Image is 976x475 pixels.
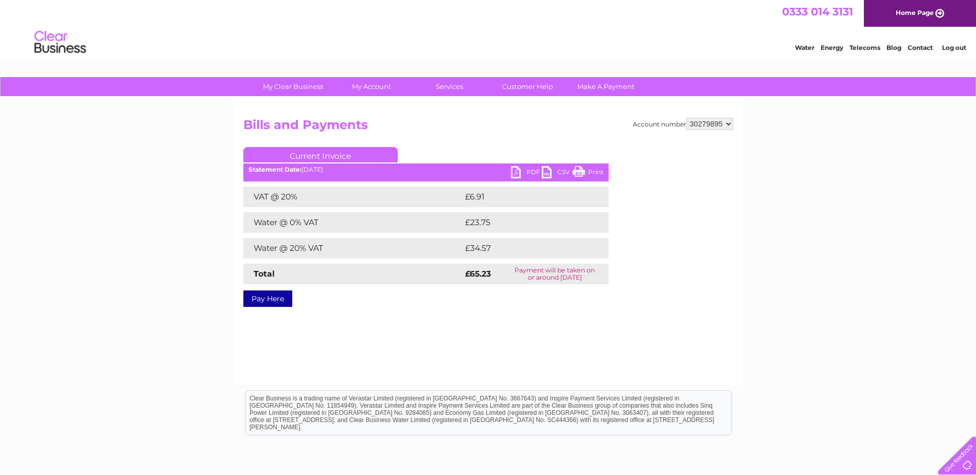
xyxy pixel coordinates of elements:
[463,187,583,207] td: £6.91
[465,269,491,279] strong: £65.23
[254,269,275,279] strong: Total
[795,44,814,51] a: Water
[243,166,609,173] div: [DATE]
[243,238,463,259] td: Water @ 20% VAT
[542,166,573,181] a: CSV
[942,44,966,51] a: Log out
[908,44,933,51] a: Contact
[249,166,301,173] b: Statement Date:
[886,44,901,51] a: Blog
[573,166,604,181] a: Print
[243,118,733,137] h2: Bills and Payments
[563,77,648,96] a: Make A Payment
[501,264,609,284] td: Payment will be taken on or around [DATE]
[633,118,733,130] div: Account number
[463,212,588,233] td: £23.75
[243,187,463,207] td: VAT @ 20%
[34,27,86,58] img: logo.png
[251,77,335,96] a: My Clear Business
[243,147,398,162] a: Current Invoice
[407,77,492,96] a: Services
[245,6,732,50] div: Clear Business is a trading name of Verastar Limited (registered in [GEOGRAPHIC_DATA] No. 3667643...
[485,77,570,96] a: Customer Help
[329,77,414,96] a: My Account
[243,212,463,233] td: Water @ 0% VAT
[849,44,880,51] a: Telecoms
[511,166,542,181] a: PDF
[821,44,843,51] a: Energy
[782,5,853,18] a: 0333 014 3131
[243,290,292,307] a: Pay Here
[463,238,588,259] td: £34.57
